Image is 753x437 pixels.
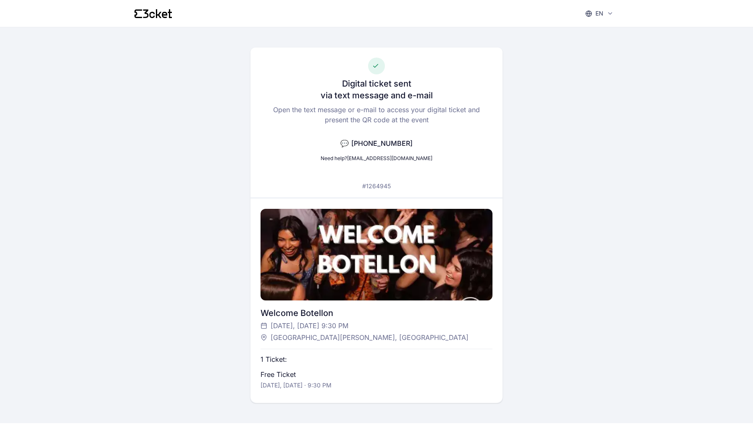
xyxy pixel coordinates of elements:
h3: via text message and e-mail [321,90,433,101]
span: [PHONE_NUMBER] [351,139,413,147]
a: [EMAIL_ADDRESS][DOMAIN_NAME] [347,155,432,161]
p: #1264945 [362,182,391,190]
p: Free Ticket [261,369,296,379]
span: Need help? [321,155,347,161]
p: 1 Ticket: [261,354,287,364]
span: [GEOGRAPHIC_DATA][PERSON_NAME], [GEOGRAPHIC_DATA] [271,332,469,342]
p: en [595,9,603,18]
p: [DATE], [DATE] · 9:30 PM [261,381,332,390]
p: Open the text message or e-mail to access your digital ticket and present the QR code at the event [261,105,492,125]
h3: Digital ticket sent [342,78,411,90]
div: Welcome Botellon [261,307,492,319]
span: [DATE], [DATE] 9:30 PM [271,321,348,331]
span: 💬 [340,139,349,147]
